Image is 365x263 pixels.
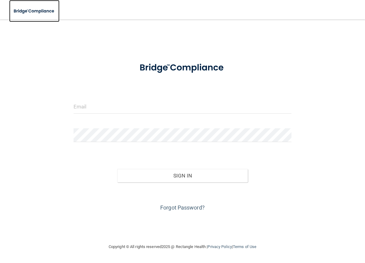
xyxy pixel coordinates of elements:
[160,204,205,211] a: Forgot Password?
[117,169,248,182] button: Sign In
[130,56,235,79] img: bridge_compliance_login_screen.278c3ca4.svg
[233,244,256,249] a: Terms of Use
[9,5,60,17] img: bridge_compliance_login_screen.278c3ca4.svg
[208,244,232,249] a: Privacy Policy
[71,237,294,257] div: Copyright © All rights reserved 2025 @ Rectangle Health | |
[74,100,291,114] input: Email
